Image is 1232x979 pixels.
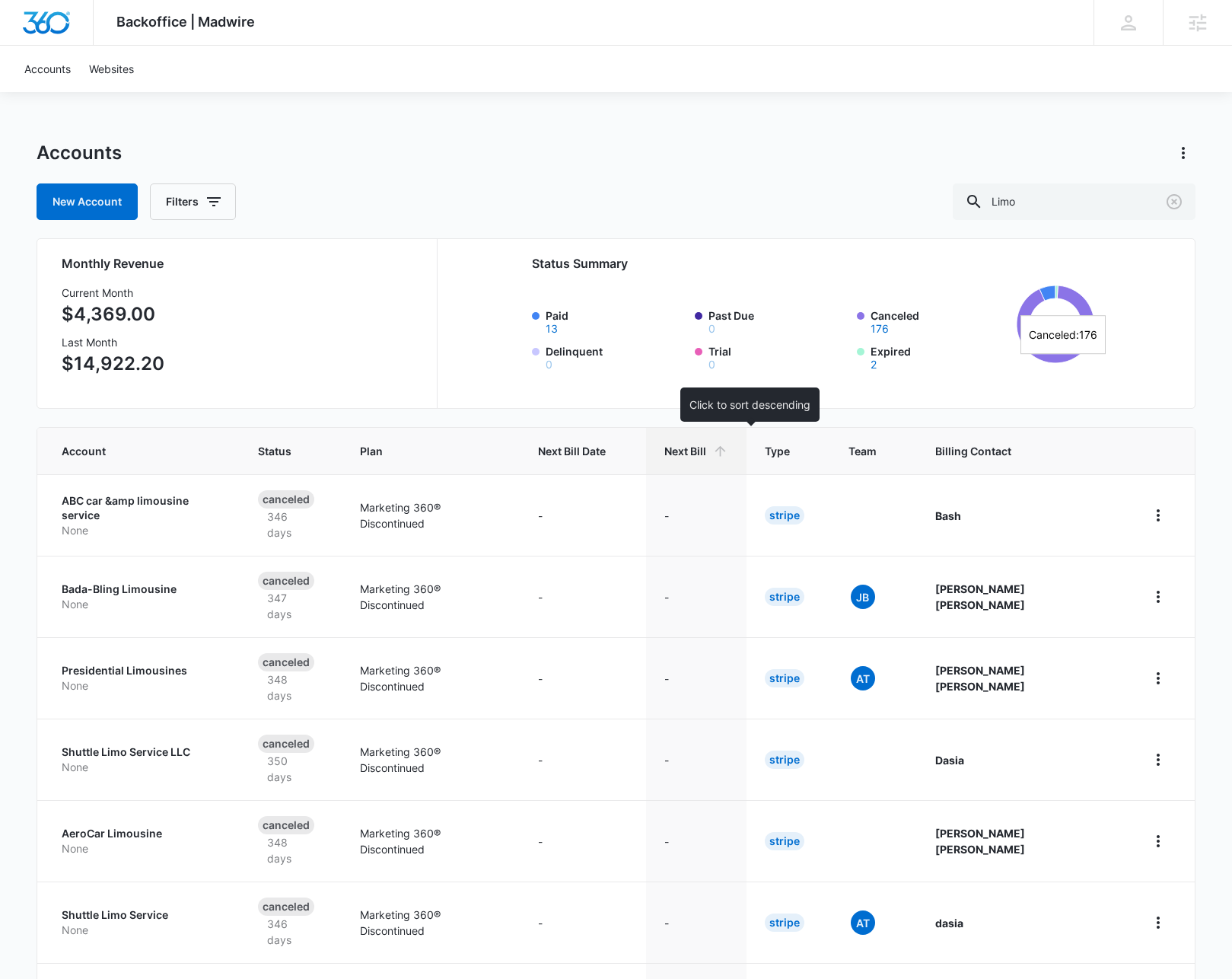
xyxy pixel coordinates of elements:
h2: Monthly Revenue [62,254,419,273]
button: home [1146,503,1170,528]
td: - [520,556,646,637]
button: home [1146,829,1170,853]
label: Delinquent [546,343,686,370]
span: Status [258,443,301,459]
td: - [646,719,747,800]
strong: dasia [935,917,963,930]
p: 346 days [258,509,323,541]
span: Type [765,443,790,459]
p: None [62,923,221,938]
div: Stripe [765,506,804,525]
p: $14,922.20 [62,350,164,378]
div: Canceled [258,816,314,834]
label: Canceled [871,308,1011,334]
td: - [646,882,747,963]
p: Marketing 360® Discontinued [360,744,501,776]
button: home [1146,748,1170,772]
a: New Account [37,183,138,220]
span: At [851,910,875,935]
div: Canceled [258,572,314,590]
span: Billing Contact [935,443,1109,459]
p: Marketing 360® Discontinued [360,581,501,613]
a: Presidential LimousinesNone [62,663,221,693]
td: - [520,719,646,800]
p: ABC car &amp limousine service [62,493,221,523]
span: At [851,666,875,690]
button: home [1146,666,1170,690]
button: Filters [150,183,236,220]
div: Stripe [765,751,804,769]
h2: Status Summary [532,254,1094,273]
p: Marketing 360® Discontinued [360,662,501,694]
button: Paid [546,324,558,334]
td: - [520,800,646,882]
p: Marketing 360® Discontinued [360,499,501,531]
p: Bada-Bling Limousine [62,582,221,597]
button: home [1146,585,1170,609]
a: Shuttle Limo Service LLCNone [62,745,221,774]
p: Shuttle Limo Service [62,907,221,923]
span: Next Bill Date [538,443,606,459]
a: Bada-Bling LimousineNone [62,582,221,611]
strong: [PERSON_NAME] [PERSON_NAME] [935,582,1025,611]
label: Past Due [708,308,848,334]
p: Shuttle Limo Service LLC [62,745,221,760]
h3: Current Month [62,285,164,301]
span: Team [848,443,877,459]
p: None [62,841,221,856]
td: - [520,882,646,963]
p: 347 days [258,590,323,622]
span: Next Bill [664,443,706,459]
div: Canceled [258,653,314,671]
span: Account [62,443,199,459]
td: - [646,556,747,637]
button: Clear [1162,190,1186,214]
div: Stripe [765,832,804,850]
div: Canceled [258,490,314,509]
td: - [646,474,747,556]
p: None [62,523,221,538]
span: JB [851,585,875,609]
button: Actions [1171,141,1195,165]
button: home [1146,910,1170,935]
p: None [62,760,221,775]
p: 346 days [258,916,323,948]
td: - [520,474,646,556]
span: Plan [360,443,501,459]
strong: Bash [935,509,961,522]
p: Marketing 360® Discontinued [360,907,501,939]
div: Stripe [765,914,804,932]
button: Canceled [871,324,889,334]
h1: Accounts [37,142,122,164]
a: ABC car &amp limousine serviceNone [62,493,221,538]
h3: Last Month [62,334,164,350]
strong: Dasia [935,754,964,767]
div: Canceled [258,735,314,753]
td: - [646,637,747,719]
p: Presidential Limousines [62,663,221,678]
label: Paid [546,308,686,334]
strong: [PERSON_NAME] [PERSON_NAME] [935,827,1025,856]
p: 350 days [258,753,323,785]
input: Search [953,183,1195,220]
p: None [62,597,221,612]
p: None [62,678,221,694]
a: Websites [80,46,143,92]
span: Backoffice | Madwire [116,14,255,30]
button: Expired [871,359,877,370]
div: Canceled [258,898,314,916]
p: $4,369.00 [62,301,164,328]
td: - [646,800,747,882]
p: Marketing 360® Discontinued [360,825,501,857]
strong: [PERSON_NAME] [PERSON_NAME] [935,664,1025,693]
tspan: 191 [1043,314,1067,333]
a: Shuttle Limo ServiceNone [62,907,221,937]
td: - [520,637,646,719]
p: 348 days [258,671,323,703]
p: 348 days [258,834,323,866]
div: Stripe [765,669,804,687]
a: Accounts [15,46,80,92]
label: Expired [871,343,1011,370]
p: AeroCar Limousine [62,826,221,841]
label: Trial [708,343,848,370]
